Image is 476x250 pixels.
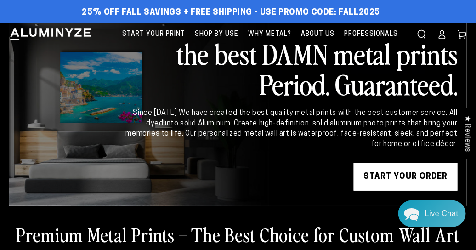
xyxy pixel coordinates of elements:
span: Why Metal? [248,28,291,40]
h2: Premium Metal Prints – The Best Choice for Custom Wall Art [16,222,460,246]
a: About Us [296,23,339,45]
div: Contact Us Directly [425,200,459,227]
div: Click to open Judge.me floating reviews tab [459,108,476,159]
a: START YOUR Order [354,163,458,191]
span: About Us [301,28,334,40]
summary: Search our site [412,24,432,45]
span: 25% off FALL Savings + Free Shipping - Use Promo Code: FALL2025 [82,8,380,18]
h2: the best DAMN metal prints Period. Guaranteed. [124,38,458,99]
div: Chat widget toggle [398,200,466,227]
span: Professionals [344,28,398,40]
a: Start Your Print [118,23,190,45]
span: Shop By Use [195,28,238,40]
img: Aluminyze [9,28,92,41]
a: Professionals [340,23,402,45]
a: Shop By Use [190,23,243,45]
a: Why Metal? [244,23,296,45]
span: Start Your Print [122,28,185,40]
div: Since [DATE] We have created the best quality metal prints with the best customer service. All dy... [124,108,458,149]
